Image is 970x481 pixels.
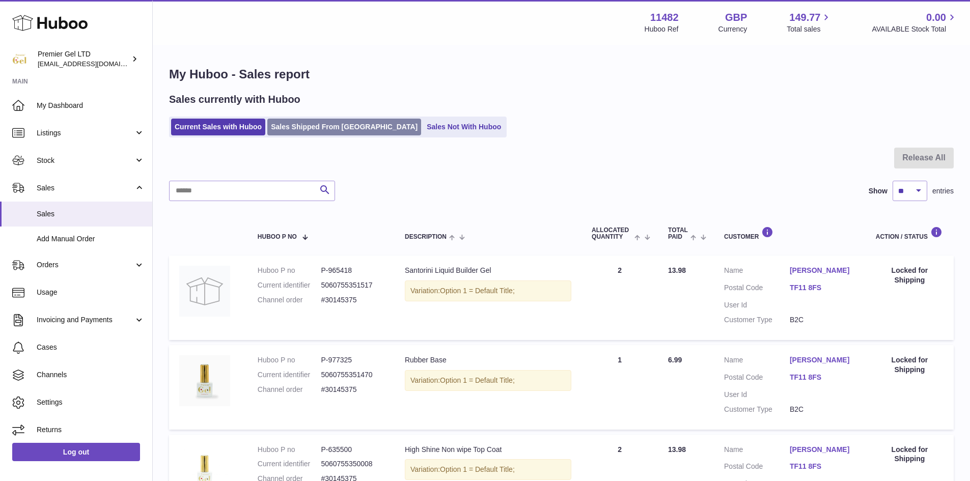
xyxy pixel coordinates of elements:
div: Variation: [405,370,571,391]
dt: Channel order [258,295,321,305]
div: Currency [718,24,747,34]
dt: Name [724,266,790,278]
dt: Postal Code [724,283,790,295]
span: Stock [37,156,134,165]
dt: Postal Code [724,462,790,474]
a: Sales Shipped From [GEOGRAPHIC_DATA] [267,119,421,135]
dd: 5060755350008 [321,459,384,469]
dt: Current identifier [258,370,321,380]
a: Log out [12,443,140,461]
strong: 11482 [650,11,679,24]
label: Show [869,186,888,196]
dt: Current identifier [258,280,321,290]
a: TF11 8FS [790,462,855,471]
span: My Dashboard [37,101,145,110]
td: 2 [581,256,658,340]
dd: 5060755351470 [321,370,384,380]
h1: My Huboo - Sales report [169,66,954,82]
div: Rubber Base [405,355,571,365]
div: Customer [724,227,855,240]
td: 1 [581,345,658,430]
span: entries [932,186,954,196]
dt: Channel order [258,385,321,394]
span: Usage [37,288,145,297]
dd: 5060755351517 [321,280,384,290]
dd: B2C [790,405,855,414]
dt: Customer Type [724,405,790,414]
dd: #30145375 [321,385,384,394]
span: Returns [37,425,145,435]
a: TF11 8FS [790,283,855,293]
dt: Name [724,445,790,457]
img: Premier-Gel-Bottle_15074726-eb87-48f7-9590-dfbcc6b39f0d.jpg [179,355,230,406]
span: Cases [37,343,145,352]
strong: GBP [725,11,747,24]
dd: P-635500 [321,445,384,455]
span: Total sales [787,24,832,34]
div: Action / Status [876,227,944,240]
a: TF11 8FS [790,373,855,382]
span: Huboo P no [258,234,297,240]
dd: P-965418 [321,266,384,275]
dt: Name [724,355,790,367]
a: Sales Not With Huboo [423,119,505,135]
span: Option 1 = Default Title; [440,465,515,473]
span: Add Manual Order [37,234,145,244]
dd: B2C [790,315,855,325]
span: 6.99 [668,356,682,364]
dt: Huboo P no [258,266,321,275]
span: Description [405,234,447,240]
span: Orders [37,260,134,270]
div: Locked for Shipping [876,355,944,375]
dt: Customer Type [724,315,790,325]
span: Invoicing and Payments [37,315,134,325]
img: no-photo.jpg [179,266,230,317]
span: Total paid [668,227,688,240]
a: Current Sales with Huboo [171,119,265,135]
dd: P-977325 [321,355,384,365]
span: ALLOCATED Quantity [592,227,632,240]
dt: User Id [724,390,790,400]
dd: #30145375 [321,295,384,305]
span: Channels [37,370,145,380]
div: Santorini Liquid Builder Gel [405,266,571,275]
div: Locked for Shipping [876,266,944,285]
span: Listings [37,128,134,138]
div: Variation: [405,280,571,301]
a: [PERSON_NAME] [790,445,855,455]
span: 13.98 [668,445,686,454]
span: 13.98 [668,266,686,274]
span: Sales [37,209,145,219]
dt: Current identifier [258,459,321,469]
span: AVAILABLE Stock Total [872,24,958,34]
span: 149.77 [789,11,820,24]
span: Sales [37,183,134,193]
h2: Sales currently with Huboo [169,93,300,106]
div: High Shine Non wipe Top Coat [405,445,571,455]
span: 0.00 [926,11,946,24]
span: Option 1 = Default Title; [440,376,515,384]
a: 149.77 Total sales [787,11,832,34]
img: internalAdmin-11482@internal.huboo.com [12,51,27,67]
span: Settings [37,398,145,407]
span: [EMAIL_ADDRESS][DOMAIN_NAME] [38,60,150,68]
div: Premier Gel LTD [38,49,129,69]
div: Huboo Ref [645,24,679,34]
a: [PERSON_NAME] [790,355,855,365]
a: 0.00 AVAILABLE Stock Total [872,11,958,34]
dt: Huboo P no [258,355,321,365]
dt: Huboo P no [258,445,321,455]
a: [PERSON_NAME] [790,266,855,275]
dt: Postal Code [724,373,790,385]
dt: User Id [724,300,790,310]
div: Variation: [405,459,571,480]
div: Locked for Shipping [876,445,944,464]
span: Option 1 = Default Title; [440,287,515,295]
